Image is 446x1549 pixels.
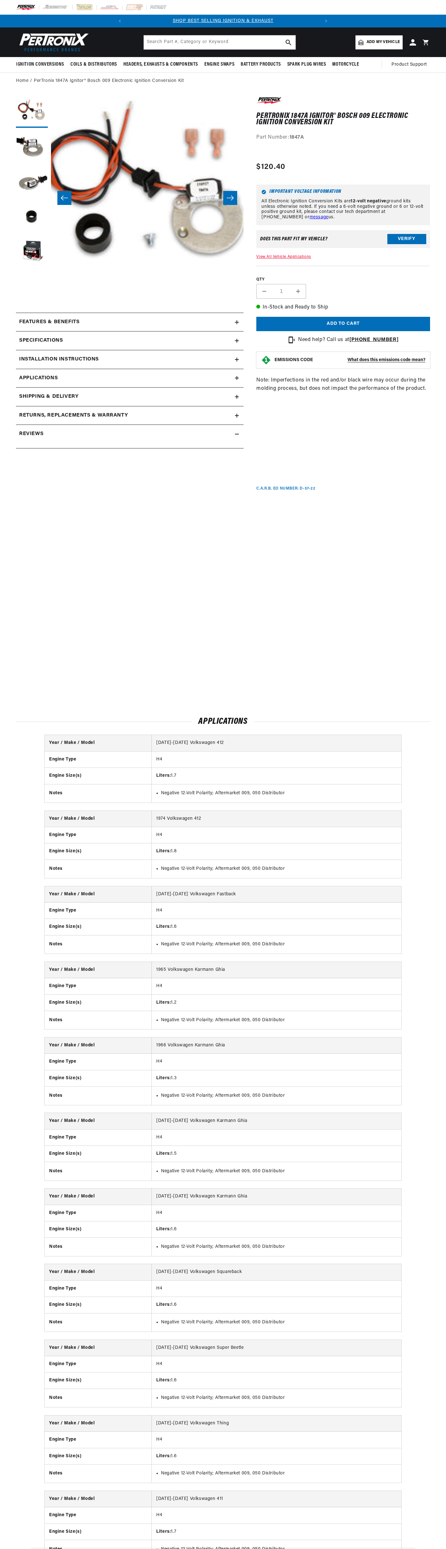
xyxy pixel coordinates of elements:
[256,277,430,282] label: QTY
[67,57,120,72] summary: Coils & Distributors
[126,18,320,25] div: Announcement
[45,1011,152,1029] th: Notes
[256,96,430,491] div: Note: Imperfections in the red and/or black wire may occur during the molding process, but does n...
[152,1054,401,1070] td: H4
[45,1297,152,1313] th: Engine Size(s)
[45,860,152,878] th: Notes
[45,1280,152,1297] th: Engine Type
[16,57,67,72] summary: Ignition Conversions
[45,1313,152,1332] th: Notes
[16,236,48,268] button: Load image 5 in gallery view
[320,15,333,27] button: Translation missing: en.sections.announcements.next_announcement
[173,18,274,23] a: SHOP BEST SELLING IGNITION & EXHAUST
[204,61,234,68] span: Engine Swaps
[16,166,48,198] button: Load image 3 in gallery view
[152,751,401,767] td: H4
[19,411,128,420] h2: Returns, Replacements & Warranty
[274,357,425,363] button: EMISSIONS CODEWhat does this emissions code mean?
[45,886,152,903] th: Year / Make / Model
[161,1243,397,1250] li: Negative 12-Volt Polarity; Aftermarket 009, 050 Distributor
[355,35,403,49] a: Add my vehicle
[152,1491,401,1507] td: [DATE]-[DATE] Volkswagen 411
[45,1432,152,1448] th: Engine Type
[19,318,79,326] h2: Features & Benefits
[152,1507,401,1524] td: H4
[45,935,152,954] th: Notes
[161,1470,397,1477] li: Negative 12-Volt Polarity; Aftermarket 009, 050 Distributor
[156,773,171,778] strong: Liters:
[16,313,244,331] summary: Features & Benefits
[256,161,285,173] span: $120.40
[152,1524,401,1540] td: 1.7
[152,962,401,978] td: 1965 Volkswagen Karmann Ghia
[152,1280,401,1297] td: H4
[349,337,398,342] strong: [PHONE_NUMBER]
[16,331,244,350] summary: Specifications
[156,1000,171,1005] strong: Liters:
[256,255,311,259] a: View All Vehicle Applications
[223,191,237,205] button: Slide right
[123,61,198,68] span: Headers, Exhausts & Components
[332,61,359,68] span: Motorcycle
[70,61,117,68] span: Coils & Distributors
[261,199,425,220] p: All Electronic Ignition Conversion Kits are ground kits unless otherwise noted. If you need a 6-v...
[152,886,401,903] td: [DATE]-[DATE] Volkswagen Fastback
[152,1113,401,1129] td: [DATE]-[DATE] Volkswagen Karmann Ghia
[152,1221,401,1238] td: 1.6
[161,865,397,872] li: Negative 12-Volt Polarity; Aftermarket 009, 050 Distributor
[45,1238,152,1256] th: Notes
[152,827,401,843] td: H4
[45,1162,152,1181] th: Notes
[16,425,244,443] summary: Reviews
[45,751,152,767] th: Engine Type
[387,234,426,244] button: Verify
[241,61,281,68] span: Battery Products
[281,35,296,49] button: search button
[351,199,386,204] strong: 12-volt negative
[16,131,48,163] button: Load image 2 in gallery view
[298,336,398,344] p: Need help? Call us at
[45,843,152,860] th: Engine Size(s)
[45,784,152,803] th: Notes
[16,61,64,68] span: Ignition Conversions
[16,369,244,388] a: Applications
[289,135,304,140] strong: 1847A
[16,77,430,84] nav: breadcrumbs
[152,735,401,751] td: [DATE]-[DATE] Volkswagen 412
[45,1189,152,1205] th: Year / Make / Model
[274,358,313,362] strong: EMISSIONS CODE
[16,201,48,233] button: Load image 4 in gallery view
[45,811,152,827] th: Year / Make / Model
[156,1454,171,1458] strong: Liters:
[161,1092,397,1099] li: Negative 12-Volt Polarity; Aftermarket 009, 050 Distributor
[45,903,152,919] th: Engine Type
[152,1356,401,1372] td: H4
[391,61,427,68] span: Product Support
[156,1378,171,1383] strong: Liters:
[152,1432,401,1448] td: H4
[256,113,430,126] h1: PerTronix 1847A Ignitor® Bosch 009 Electronic Ignition Conversion Kit
[45,1087,152,1105] th: Notes
[16,96,244,300] media-gallery: Gallery Viewer
[45,1221,152,1238] th: Engine Size(s)
[261,355,271,365] img: Emissions code
[34,77,184,84] a: PerTronix 1847A Ignitor® Bosch 009 Electronic Ignition Conversion Kit
[156,1302,171,1307] strong: Liters:
[45,1340,152,1356] th: Year / Make / Model
[19,393,78,401] h2: Shipping & Delivery
[256,317,430,331] button: Add to cart
[156,924,171,929] strong: Liters:
[16,31,89,53] img: Pertronix
[152,1340,401,1356] td: [DATE]-[DATE] Volkswagen Super Beetle
[391,57,430,72] summary: Product Support
[16,96,48,128] button: Load image 1 in gallery view
[45,919,152,935] th: Engine Size(s)
[201,57,238,72] summary: Engine Swaps
[19,374,58,382] span: Applications
[152,1037,401,1054] td: 1966 Volkswagen Karmann Ghia
[256,303,430,312] p: In-Stock and Ready to Ship
[45,1264,152,1280] th: Year / Make / Model
[152,1145,401,1162] td: 1.5
[152,843,401,860] td: 1.8
[45,827,152,843] th: Engine Type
